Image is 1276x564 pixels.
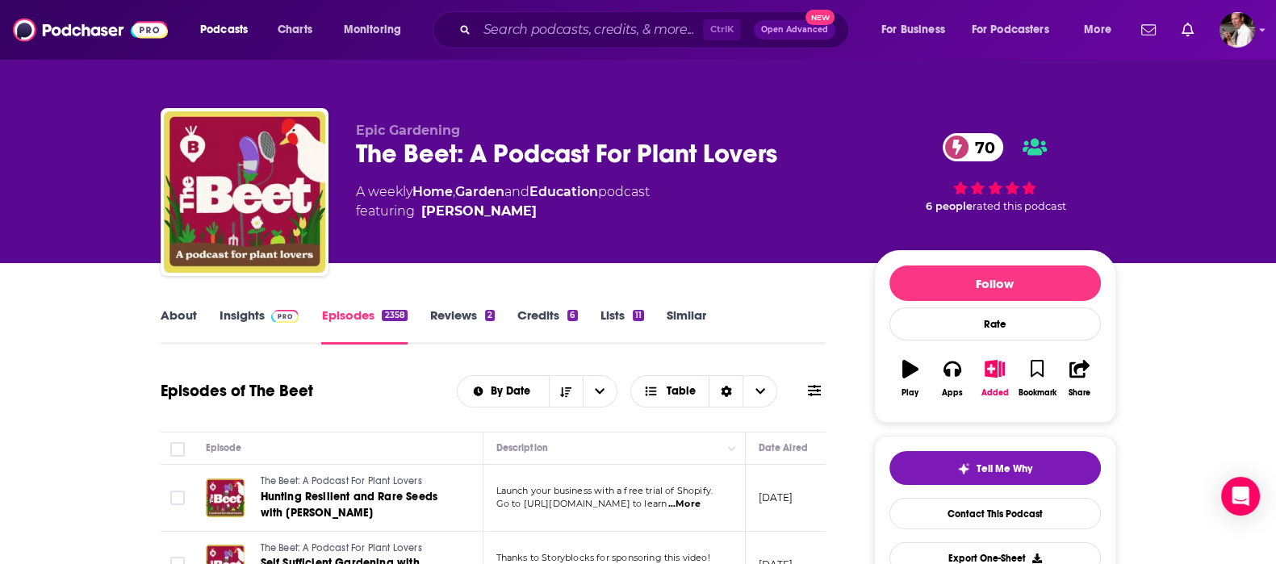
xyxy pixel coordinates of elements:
[567,310,577,321] div: 6
[600,307,644,345] a: Lists11
[973,200,1066,212] span: rated this podcast
[261,542,422,554] span: The Beet: A Podcast For Plant Lovers
[491,386,536,397] span: By Date
[278,19,312,41] span: Charts
[457,375,617,407] h2: Choose List sort
[961,17,1073,43] button: open menu
[759,491,793,504] p: [DATE]
[356,123,460,138] span: Epic Gardening
[1175,16,1200,44] a: Show notifications dropdown
[889,349,931,407] button: Play
[344,19,401,41] span: Monitoring
[161,381,313,401] h1: Episodes of The Beet
[164,111,325,273] img: The Beet: A Podcast For Plant Lovers
[942,388,963,398] div: Apps
[667,386,696,397] span: Table
[1084,19,1111,41] span: More
[667,307,706,345] a: Similar
[957,462,970,475] img: tell me why sparkle
[889,307,1101,340] div: Rate
[333,17,422,43] button: open menu
[874,123,1116,223] div: 70 6 peoplerated this podcast
[161,307,197,345] a: About
[981,388,1009,398] div: Added
[496,498,667,509] span: Go to [URL][DOMAIN_NAME] to learn
[504,184,529,199] span: and
[485,310,495,321] div: 2
[889,265,1101,301] button: Follow
[261,490,437,520] span: Hunting Resilient and Rare Seeds with [PERSON_NAME]
[959,133,1003,161] span: 70
[206,438,242,457] div: Episode
[703,19,741,40] span: Ctrl K
[356,202,650,221] span: featuring
[709,376,743,407] div: Sort Direction
[356,182,650,221] div: A weekly podcast
[261,541,454,556] a: The Beet: A Podcast For Plant Lovers
[1073,17,1132,43] button: open menu
[977,462,1032,475] span: Tell Me Why
[881,19,945,41] span: For Business
[271,310,299,323] img: Podchaser Pro
[1018,388,1056,398] div: Bookmark
[220,307,299,345] a: InsightsPodchaser Pro
[267,17,322,43] a: Charts
[633,310,644,321] div: 11
[943,133,1003,161] a: 70
[973,349,1015,407] button: Added
[321,307,407,345] a: Episodes2358
[189,17,269,43] button: open menu
[453,184,455,199] span: ,
[889,498,1101,529] a: Contact This Podcast
[200,19,248,41] span: Podcasts
[496,438,548,457] div: Description
[668,498,701,511] span: ...More
[630,375,778,407] button: Choose View
[761,26,828,34] span: Open Advanced
[1069,388,1090,398] div: Share
[412,184,453,199] a: Home
[549,376,583,407] button: Sort Direction
[458,386,549,397] button: open menu
[754,20,835,40] button: Open AdvancedNew
[13,15,168,45] img: Podchaser - Follow, Share and Rate Podcasts
[421,202,537,221] a: Kevin Espiritu
[1220,12,1255,48] img: User Profile
[931,349,973,407] button: Apps
[1135,16,1162,44] a: Show notifications dropdown
[1220,12,1255,48] span: Logged in as Quarto
[261,474,454,489] a: The Beet: A Podcast For Plant Lovers
[805,10,835,25] span: New
[261,475,422,487] span: The Beet: A Podcast For Plant Lovers
[902,388,918,398] div: Play
[1221,477,1260,516] div: Open Intercom Messenger
[926,200,973,212] span: 6 people
[382,310,407,321] div: 2358
[261,489,454,521] a: Hunting Resilient and Rare Seeds with [PERSON_NAME]
[1016,349,1058,407] button: Bookmark
[722,439,742,458] button: Column Actions
[889,451,1101,485] button: tell me why sparkleTell Me Why
[759,438,808,457] div: Date Aired
[1220,12,1255,48] button: Show profile menu
[496,552,710,563] span: Thanks to Storyblocks for sponsoring this video!
[870,17,965,43] button: open menu
[496,485,713,496] span: Launch your business with a free trial of Shopify.
[448,11,864,48] div: Search podcasts, credits, & more...
[529,184,598,199] a: Education
[517,307,577,345] a: Credits6
[455,184,504,199] a: Garden
[972,19,1049,41] span: For Podcasters
[477,17,703,43] input: Search podcasts, credits, & more...
[170,491,185,505] span: Toggle select row
[430,307,495,345] a: Reviews2
[1058,349,1100,407] button: Share
[583,376,617,407] button: open menu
